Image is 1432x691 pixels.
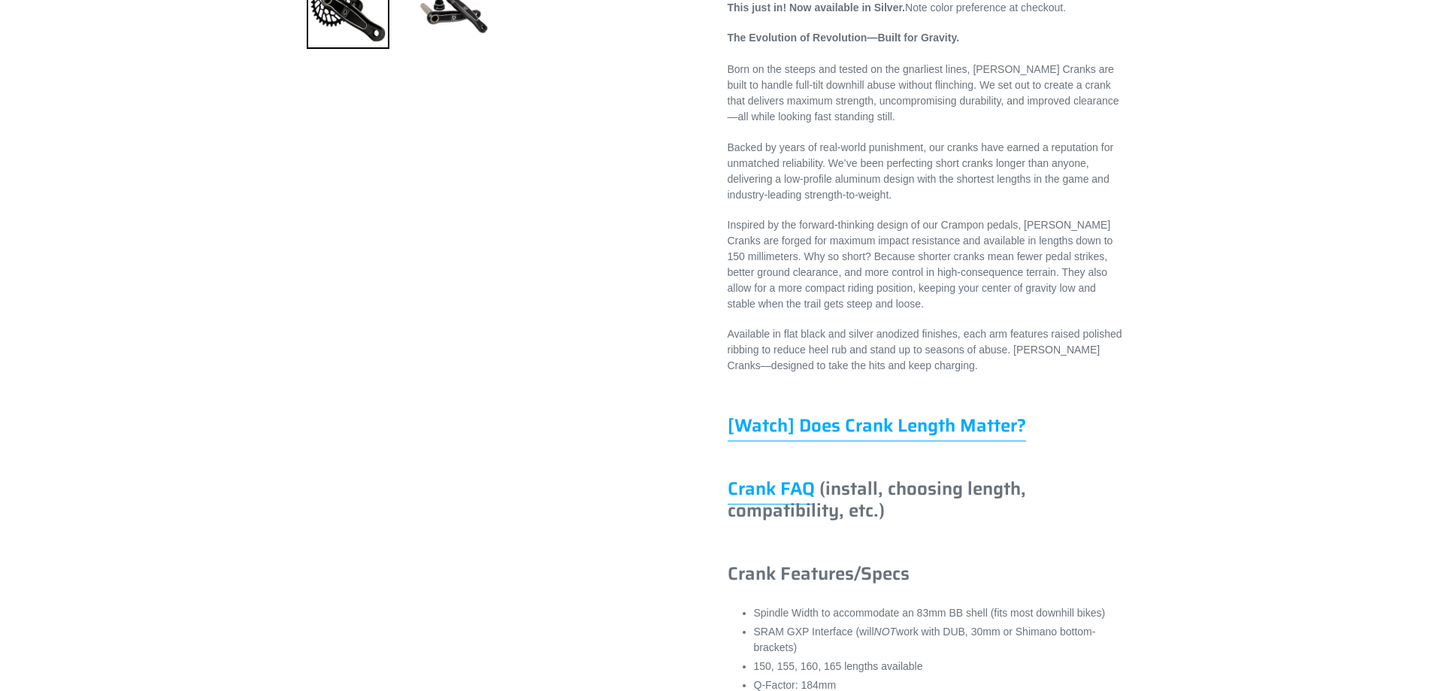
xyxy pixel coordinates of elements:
[754,605,1126,621] li: Spindle Width to accommodate an 83mm BB shell (fits most downhill bikes)
[728,32,960,44] strong: The Evolution of Revolution—Built for Gravity.
[728,563,1126,585] h3: Crank Features/Specs
[728,478,1126,522] h3: (install, choosing length, compatibility, etc.)
[754,624,1126,656] li: SRAM GXP Interface (will work with DUB, 30mm or Shimano bottom-brackets)
[728,2,906,14] strong: This just in! Now available in Silver.
[728,326,1126,374] p: Available in flat black and silver anodized finishes, each arm features raised polished ribbing t...
[728,140,1126,203] p: Backed by years of real-world punishment, our cranks have earned a reputation for unmatched relia...
[728,411,1026,441] a: [Watch] Does Crank Length Matter?
[754,659,1126,674] li: 150, 155, 160, 165 lengths available
[728,217,1126,312] p: Inspired by the forward-thinking design of our Crampon pedals, [PERSON_NAME] Cranks are forged fo...
[728,30,1126,125] p: Born on the steeps and tested on the gnarliest lines, [PERSON_NAME] Cranks are built to handle fu...
[728,474,815,505] a: Crank FAQ
[874,626,897,638] em: NOT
